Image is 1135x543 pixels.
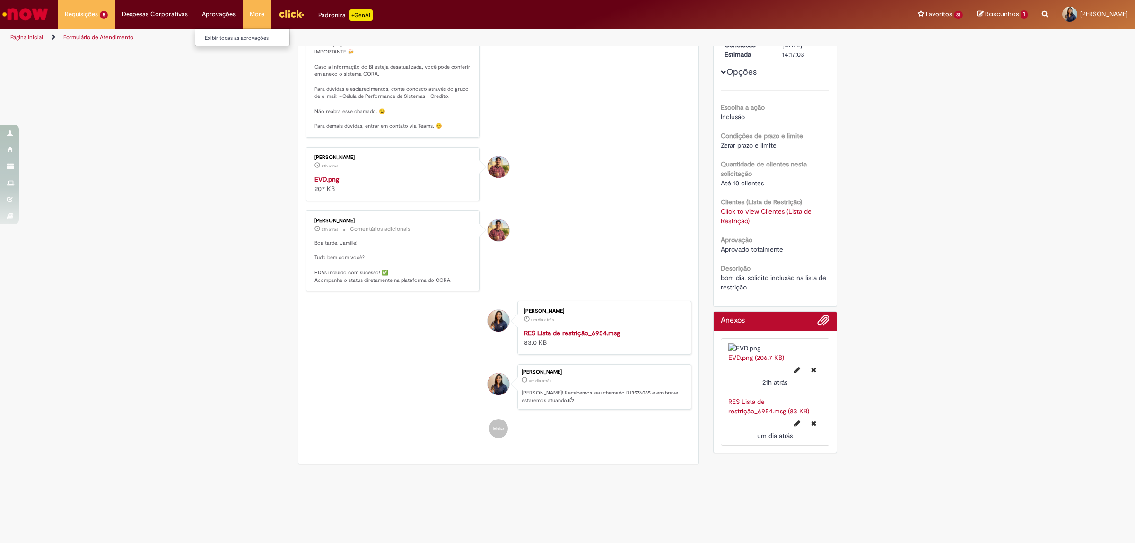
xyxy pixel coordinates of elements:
div: [PERSON_NAME] [524,308,681,314]
a: Exibir todas as aprovações [195,33,299,44]
small: Comentários adicionais [350,225,410,233]
a: RES Lista de restrição_6954.msg (83 KB) [728,397,809,415]
div: Jamille Teixeira Rocha [488,310,509,332]
span: Rascunhos [985,9,1019,18]
span: Requisições [65,9,98,19]
ul: Trilhas de página [7,29,750,46]
div: [DATE] 14:17:03 [782,40,826,59]
time: 29/09/2025 11:16:57 [757,431,793,440]
p: Boa tarde, Jamille! Tudo bem com você? PDVs incluído com sucesso! ✅ Acompanhe o status diretament... [314,239,472,284]
img: ServiceNow [1,5,50,24]
div: Padroniza [318,9,373,21]
time: 29/09/2025 18:05:30 [322,163,338,169]
div: [PERSON_NAME] [522,369,686,375]
span: Favoritos [926,9,952,19]
b: Aprovação [721,236,752,244]
img: EVD.png [728,343,822,353]
span: Zerar prazo e limite [721,141,777,149]
span: More [250,9,264,19]
span: Aprovações [202,9,236,19]
div: [PERSON_NAME] [314,218,472,224]
a: EVD.png [314,175,339,184]
b: Descrição [721,264,751,272]
time: 29/09/2025 11:16:59 [529,378,551,384]
time: 29/09/2025 11:16:57 [531,317,554,323]
b: Clientes (Lista de Restrição) [721,198,802,206]
span: Inclusão [721,113,745,121]
span: [PERSON_NAME] [1080,10,1128,18]
b: Quantidade de clientes nesta solicitação [721,160,807,178]
div: [PERSON_NAME] [314,155,472,160]
button: Excluir EVD.png [805,362,822,377]
span: 5 [100,11,108,19]
time: 29/09/2025 18:05:30 [762,378,787,386]
a: Rascunhos [977,10,1028,19]
dt: Conclusão Estimada [717,40,776,59]
button: Editar nome de arquivo EVD.png [789,362,806,377]
b: Condições de prazo e limite [721,131,803,140]
ul: Aprovações [195,28,290,46]
span: 21h atrás [762,378,787,386]
a: Click to view Clientes (Lista de Restrição) [721,207,812,225]
div: 207 KB [314,175,472,193]
b: Escolha a ação [721,103,765,112]
a: Formulário de Atendimento [63,34,133,41]
span: Até 10 clientes [721,179,764,187]
span: um dia atrás [531,317,554,323]
div: Vitor Jeremias Da Silva [488,156,509,178]
button: Editar nome de arquivo RES Lista de restrição_6954.msg [789,416,806,431]
li: Jamille Teixeira Rocha [306,364,691,410]
span: um dia atrás [757,431,793,440]
span: 21h atrás [322,163,338,169]
img: click_logo_yellow_360x200.png [279,7,304,21]
button: Adicionar anexos [817,314,829,331]
div: 83.0 KB [524,328,681,347]
span: 1 [1021,10,1028,19]
p: +GenAi [349,9,373,21]
div: Jamille Teixeira Rocha [488,373,509,395]
span: 21h atrás [322,227,338,232]
time: 29/09/2025 18:04:20 [322,227,338,232]
span: um dia atrás [529,378,551,384]
span: bom dia. solicito inclusão na lista de restrição [721,273,828,291]
div: Vitor Jeremias Da Silva [488,219,509,241]
h2: Anexos [721,316,745,325]
p: [PERSON_NAME]! Recebemos seu chamado R13576085 e em breve estaremos atuando. [522,389,686,404]
a: EVD.png (206.7 KB) [728,353,784,362]
a: Página inicial [10,34,43,41]
button: Excluir RES Lista de restrição_6954.msg [805,416,822,431]
a: RES Lista de restrição_6954.msg [524,329,620,337]
span: Despesas Corporativas [122,9,188,19]
span: 31 [954,11,963,19]
span: Aprovado totalmente [721,245,783,254]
